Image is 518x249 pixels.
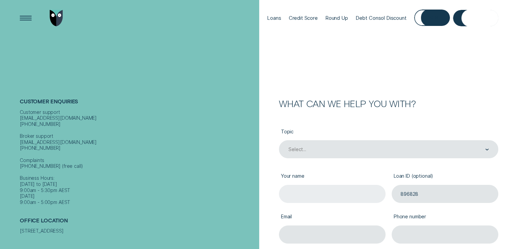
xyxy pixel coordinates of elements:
[356,15,407,21] div: Debt Consol Discount
[20,228,256,234] div: [STREET_ADDRESS]
[20,98,256,109] h2: Customer Enquiries
[392,209,498,225] label: Phone number
[50,10,63,26] img: Wisr
[414,10,450,26] button: Log in
[279,123,498,140] label: Topic
[288,147,306,153] div: Select...
[279,168,386,185] label: Your name
[289,15,318,21] div: Credit Score
[279,209,386,225] label: Email
[20,217,256,228] h2: Office Location
[20,109,256,205] div: Customer support [EMAIL_ADDRESS][DOMAIN_NAME] [PHONE_NUMBER] Broker support [EMAIL_ADDRESS][DOMAI...
[279,99,498,108] h2: What can we help you with?
[267,15,281,21] div: Loans
[18,10,34,26] button: Open Menu
[392,168,498,185] label: Loan ID (optional)
[325,15,348,21] div: Round Up
[20,36,256,86] h1: Get In Touch
[453,10,498,26] a: Get Estimate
